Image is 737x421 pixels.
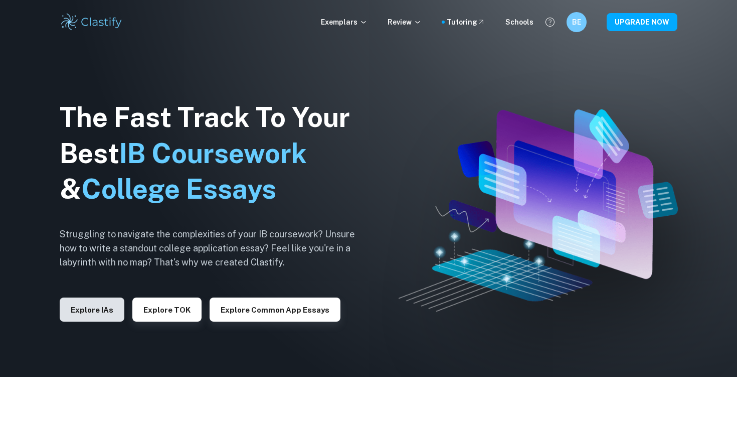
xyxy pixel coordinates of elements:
a: Explore IAs [60,305,124,314]
h1: The Fast Track To Your Best & [60,99,371,208]
a: Explore Common App essays [210,305,340,314]
h6: Struggling to navigate the complexities of your IB coursework? Unsure how to write a standout col... [60,227,371,269]
img: Clastify hero [399,109,678,312]
button: Help and Feedback [541,14,559,31]
button: UPGRADE NOW [607,13,677,31]
span: IB Coursework [119,137,307,169]
button: Explore TOK [132,298,202,322]
button: BE [567,12,587,32]
h6: BE [571,17,583,28]
button: Explore IAs [60,298,124,322]
p: Review [388,17,422,28]
a: Explore TOK [132,305,202,314]
span: College Essays [81,173,276,205]
a: Tutoring [447,17,485,28]
img: Clastify logo [60,12,123,32]
p: Exemplars [321,17,367,28]
a: Schools [505,17,533,28]
button: Explore Common App essays [210,298,340,322]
